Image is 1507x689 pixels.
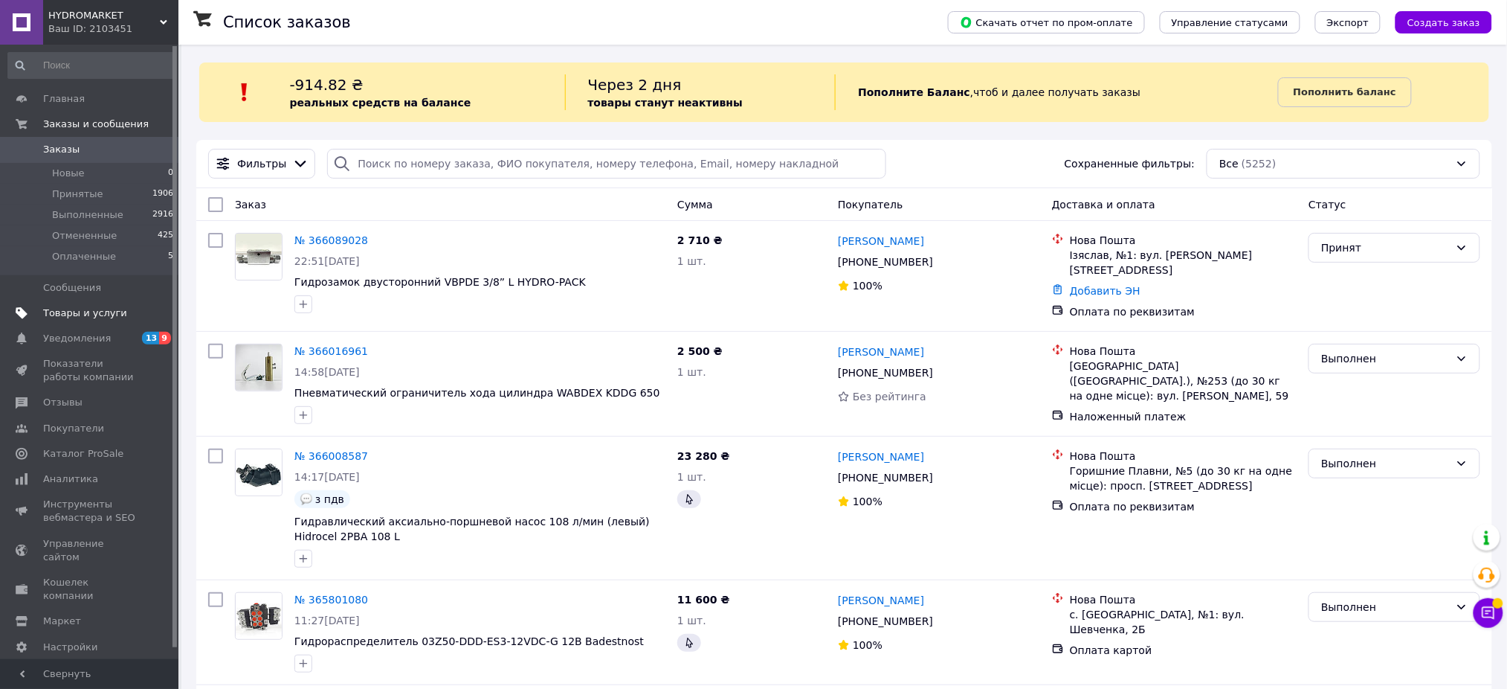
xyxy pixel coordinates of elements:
[290,76,364,94] span: -914.82 ₴
[43,576,138,603] span: Кошелек компании
[838,256,933,268] span: [PHONE_NUMBER]
[237,156,286,171] span: Фильтры
[159,332,171,344] span: 9
[853,639,882,651] span: 100%
[43,281,101,295] span: Сообщения
[235,233,283,281] a: Фото товару
[233,81,256,103] img: :exclamation:
[43,357,138,384] span: Показатели работы компании
[52,188,103,201] span: Принятые
[236,344,282,391] img: Фото товару
[1070,607,1297,637] div: с. [GEOGRAPHIC_DATA], №1: вул. Шевченка, 2Б
[1070,359,1297,403] div: [GEOGRAPHIC_DATA] ([GEOGRAPHIC_DATA].), №253 (до 30 кг на одне місце): вул. [PERSON_NAME], 59
[1070,643,1297,658] div: Оплата картой
[1070,592,1297,607] div: Нова Пошта
[294,615,360,626] span: 11:27[DATE]
[43,498,138,525] span: Инструменты вебмастера и SEO
[677,366,706,378] span: 1 шт.
[1052,199,1155,211] span: Доставка и оплата
[168,167,173,180] span: 0
[1321,599,1450,615] div: Выполнен
[52,208,123,222] span: Выполненные
[294,366,360,378] span: 14:58[DATE]
[52,167,85,180] span: Новые
[235,199,266,211] span: Заказ
[236,593,282,639] img: Фото товару
[43,307,127,320] span: Товары и услуги
[152,208,173,222] span: 2916
[294,234,368,246] a: № 366089028
[1070,285,1140,297] a: Добавить ЭН
[294,635,644,647] a: Гидрораспределитель 03Z50-DDD-ES3-12VDC-G 12В Badestnost
[1070,499,1297,514] div: Оплата по реквизитам
[235,449,283,496] a: Фото товару
[677,450,730,462] span: 23 280 ₴
[1070,464,1297,493] div: Горишние Плавни, №5 (до 30 кг на одне місце): просп. [STREET_ADDRESS]
[677,234,723,246] span: 2 710 ₴
[294,516,650,542] a: Гидравлический аксиально-поршневой насос 108 л/мин (левый) Hidrocel 2PBA 108 L
[43,143,80,156] span: Заказы
[43,118,149,131] span: Заказы и сообщения
[1327,17,1369,28] span: Экспорт
[1407,17,1480,28] span: Создать заказ
[1294,86,1396,97] b: Пополнить баланс
[1070,344,1297,359] div: Нова Пошта
[853,280,882,292] span: 100%
[1278,77,1412,107] a: Пополнить баланс
[1070,449,1297,464] div: Нова Пошта
[677,199,713,211] span: Сумма
[677,471,706,483] span: 1 шт.
[158,229,173,243] span: 425
[835,74,1277,110] div: , чтоб и далее получать заказы
[152,188,173,201] span: 1906
[294,450,368,462] a: № 366008587
[52,250,116,263] span: Оплаченные
[43,615,81,628] span: Маркет
[48,22,178,36] div: Ваш ID: 2103451
[1172,17,1288,28] span: Управление статусами
[300,493,312,505] img: :speech_balloon:
[1395,11,1492,33] button: Создать заказ
[838,344,924,359] a: [PERSON_NAME]
[52,229,117,243] span: Отмененные
[290,97,471,109] b: реальных средств на балансе
[838,449,924,464] a: [PERSON_NAME]
[236,449,282,496] img: Фото товару
[235,344,283,391] a: Фото товару
[1308,199,1346,211] span: Статус
[294,276,586,288] a: Гидрозамок двусторонний VBPDE 3/8” L HYDRO-PACK
[142,332,159,344] span: 13
[677,255,706,267] span: 1 шт.
[7,52,175,79] input: Поиск
[838,472,933,484] span: [PHONE_NUMBER]
[223,13,351,31] h1: Список заказов
[960,16,1133,29] span: Скачать отчет по пром-оплате
[1381,16,1492,28] a: Создать заказ
[677,594,730,606] span: 11 600 ₴
[853,391,926,403] span: Без рейтинга
[43,641,97,654] span: Настройки
[294,471,360,483] span: 14:17[DATE]
[1315,11,1381,33] button: Экспорт
[1070,248,1297,278] div: Ізяслав, №1: вул. [PERSON_NAME][STREET_ADDRESS]
[1219,156,1239,171] span: Все
[838,234,924,249] a: [PERSON_NAME]
[43,422,104,435] span: Покупатели
[43,447,123,461] span: Каталог ProSale
[1070,233,1297,248] div: Нова Пошта
[43,92,85,106] span: Главная
[1321,350,1450,367] div: Выполнен
[677,345,723,357] span: 2 500 ₴
[1070,409,1297,424] div: Наложенный платеж
[1474,598,1503,628] button: Чат с покупателем
[1070,304,1297,319] div: Оплата по реквизитам
[1321,455,1450,472] div: Выполнен
[43,537,138,564] span: Управление сайтом
[294,255,360,267] span: 22:51[DATE]
[1242,158,1277,170] span: (5252)
[838,199,903,211] span: Покупатель
[294,387,660,399] a: Пневматический ограничитель хода цилиндра WABDEX KDDG 650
